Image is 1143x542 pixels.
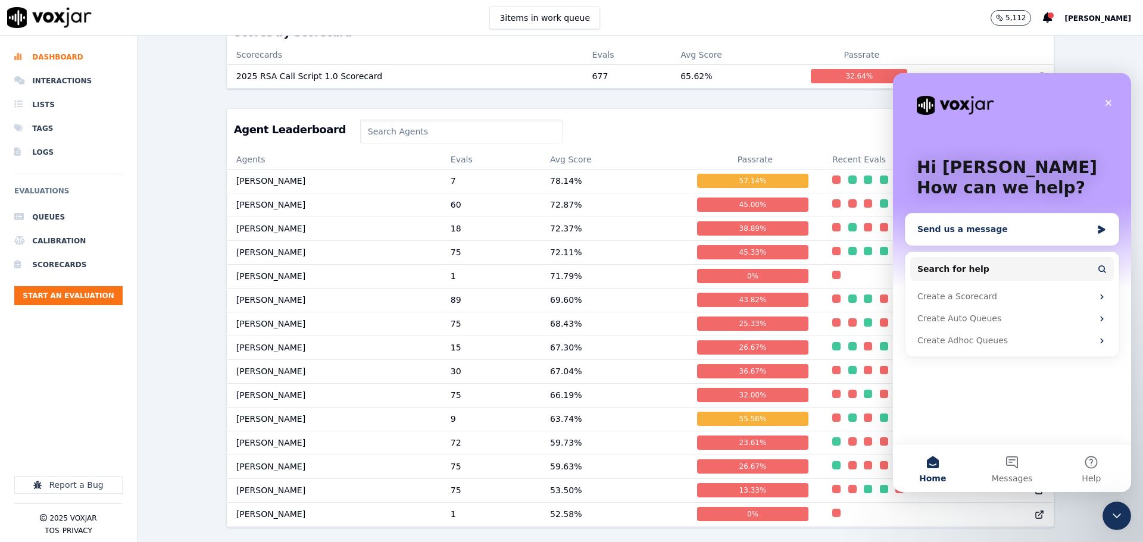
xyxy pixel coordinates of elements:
[697,317,809,331] div: 25.33 %
[227,193,441,217] td: [PERSON_NAME]
[823,150,1054,169] th: Recent Evals
[227,217,441,240] td: [PERSON_NAME]
[227,431,441,455] td: [PERSON_NAME]
[7,7,92,28] img: voxjar logo
[14,205,123,229] a: Queues
[541,478,688,502] td: 53.50 %
[697,340,809,355] div: 26.67 %
[583,45,672,64] th: Evals
[967,67,1009,86] button: export
[541,336,688,359] td: 67.30 %
[14,140,123,164] a: Logs
[441,502,541,526] td: 1
[697,412,809,426] div: 55.56 %
[697,293,809,307] div: 43.82 %
[671,64,801,88] td: 65.62 %
[441,288,541,312] td: 89
[541,288,688,312] td: 69.60 %
[541,264,688,288] td: 71.79 %
[697,459,809,474] div: 26.67 %
[227,45,583,64] th: Scorecards
[541,312,688,336] td: 68.43 %
[441,478,541,502] td: 75
[697,436,809,450] div: 23.61 %
[541,431,688,455] td: 59.73 %
[227,288,441,312] td: [PERSON_NAME]
[227,383,441,407] td: [PERSON_NAME]
[14,69,123,93] a: Interactions
[227,169,441,193] td: [PERSON_NAME]
[441,150,541,169] th: Evals
[441,359,541,383] td: 30
[227,312,441,336] td: [PERSON_NAME]
[697,221,809,236] div: 38.89 %
[227,240,441,264] td: [PERSON_NAME]
[227,407,441,431] td: [PERSON_NAME]
[227,359,441,383] td: [PERSON_NAME]
[801,45,922,64] th: Passrate
[1064,11,1143,25] button: [PERSON_NAME]
[441,455,541,478] td: 75
[688,150,823,169] th: Passrate
[234,124,346,135] h3: Agent Leaderboard
[541,169,688,193] td: 78.14 %
[63,526,92,535] button: Privacy
[14,184,123,205] h6: Evaluations
[14,93,123,117] a: Lists
[697,245,809,259] div: 45.33 %
[1064,14,1131,23] span: [PERSON_NAME]
[697,269,809,283] div: 0 %
[227,478,441,502] td: [PERSON_NAME]
[671,45,801,64] th: Avg Score
[441,193,541,217] td: 60
[697,507,809,521] div: 0 %
[14,286,123,305] button: Start an Evaluation
[14,117,123,140] a: Tags
[541,217,688,240] td: 72.37 %
[227,455,441,478] td: [PERSON_NAME]
[541,240,688,264] td: 72.11 %
[1005,13,1026,23] p: 5,112
[441,336,541,359] td: 15
[893,73,1131,492] iframe: Intercom live chat
[441,217,541,240] td: 18
[697,174,809,188] div: 57.14 %
[14,45,123,69] a: Dashboard
[45,526,59,535] button: TOS
[541,502,688,526] td: 52.58 %
[541,150,688,169] th: Avg Score
[991,10,1031,26] button: 5,112
[227,264,441,288] td: [PERSON_NAME]
[234,27,1047,38] h3: Scores by Scorecard
[541,359,688,383] td: 67.04 %
[697,198,809,212] div: 45.00 %
[360,120,563,143] input: Search Agents
[227,336,441,359] td: [PERSON_NAME]
[14,253,123,277] a: Scorecards
[1103,502,1131,530] iframe: Intercom live chat
[441,169,541,193] td: 7
[441,407,541,431] td: 9
[697,483,809,497] div: 13.33 %
[49,513,96,523] p: 2025 Voxjar
[441,240,541,264] td: 75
